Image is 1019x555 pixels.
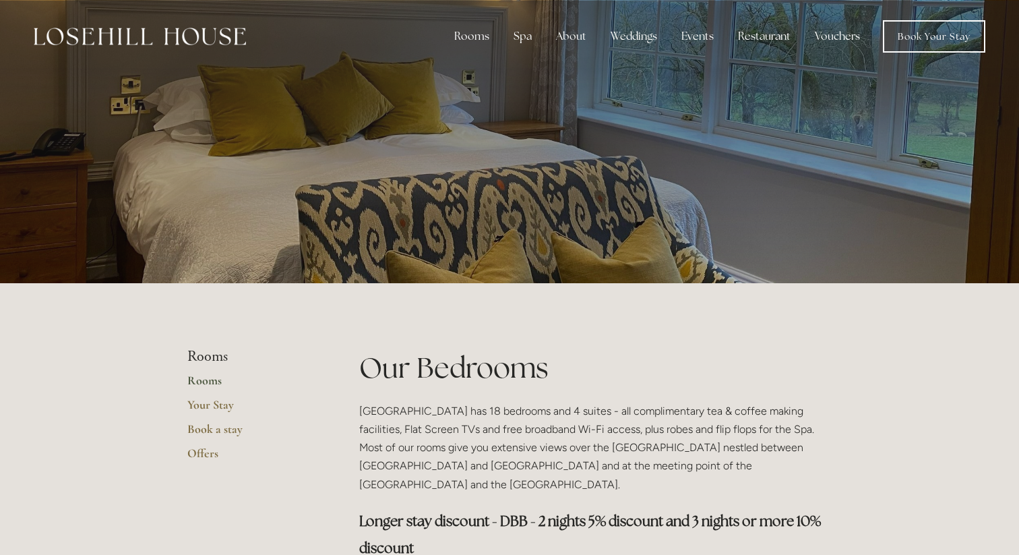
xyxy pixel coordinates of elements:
[359,348,832,388] h1: Our Bedrooms
[187,348,316,366] li: Rooms
[804,23,871,50] a: Vouchers
[187,446,316,470] a: Offers
[727,23,801,50] div: Restaurant
[503,23,543,50] div: Spa
[187,421,316,446] a: Book a stay
[187,397,316,421] a: Your Stay
[187,373,316,397] a: Rooms
[545,23,597,50] div: About
[671,23,724,50] div: Events
[34,28,246,45] img: Losehill House
[883,20,985,53] a: Book Your Stay
[443,23,500,50] div: Rooms
[600,23,668,50] div: Weddings
[359,402,832,494] p: [GEOGRAPHIC_DATA] has 18 bedrooms and 4 suites - all complimentary tea & coffee making facilities...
